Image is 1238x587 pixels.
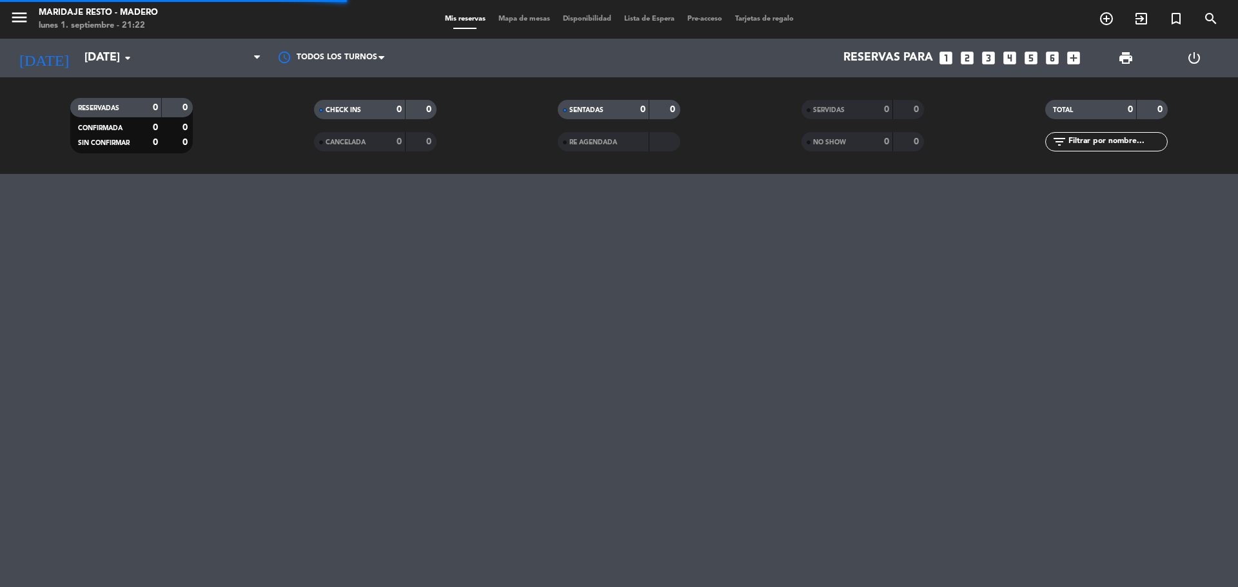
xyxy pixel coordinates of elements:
span: Tarjetas de regalo [729,15,800,23]
i: filter_list [1052,134,1067,149]
strong: 0 [1157,105,1165,114]
span: Disponibilidad [556,15,618,23]
span: SERVIDAS [813,107,845,113]
strong: 0 [182,123,190,132]
span: NO SHOW [813,139,846,146]
strong: 0 [914,137,921,146]
i: looks_one [938,50,954,66]
i: add_circle_outline [1099,11,1114,26]
div: LOG OUT [1160,39,1228,77]
strong: 0 [1128,105,1133,114]
i: looks_3 [980,50,997,66]
i: arrow_drop_down [120,50,135,66]
strong: 0 [884,105,889,114]
span: TOTAL [1053,107,1073,113]
strong: 0 [670,105,678,114]
span: Reservas para [843,52,933,64]
strong: 0 [182,138,190,147]
i: exit_to_app [1134,11,1149,26]
i: looks_two [959,50,976,66]
div: Maridaje Resto - Madero [39,6,158,19]
strong: 0 [640,105,645,114]
span: SENTADAS [569,107,604,113]
span: Lista de Espera [618,15,681,23]
span: Pre-acceso [681,15,729,23]
strong: 0 [153,103,158,112]
strong: 0 [397,137,402,146]
i: power_settings_new [1186,50,1202,66]
button: menu [10,8,29,32]
i: turned_in_not [1168,11,1184,26]
span: Mapa de mesas [492,15,556,23]
input: Filtrar por nombre... [1067,135,1167,149]
span: CHECK INS [326,107,361,113]
i: looks_5 [1023,50,1039,66]
i: search [1203,11,1219,26]
span: CONFIRMADA [78,125,123,131]
i: looks_6 [1044,50,1061,66]
i: menu [10,8,29,27]
i: [DATE] [10,44,78,72]
strong: 0 [397,105,402,114]
i: looks_4 [1001,50,1018,66]
span: Mis reservas [438,15,492,23]
strong: 0 [426,105,434,114]
strong: 0 [153,138,158,147]
span: SIN CONFIRMAR [78,140,130,146]
span: print [1118,50,1134,66]
i: add_box [1065,50,1082,66]
span: RE AGENDADA [569,139,617,146]
strong: 0 [153,123,158,132]
strong: 0 [914,105,921,114]
div: lunes 1. septiembre - 21:22 [39,19,158,32]
strong: 0 [182,103,190,112]
strong: 0 [426,137,434,146]
span: RESERVADAS [78,105,119,111]
strong: 0 [884,137,889,146]
span: CANCELADA [326,139,366,146]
